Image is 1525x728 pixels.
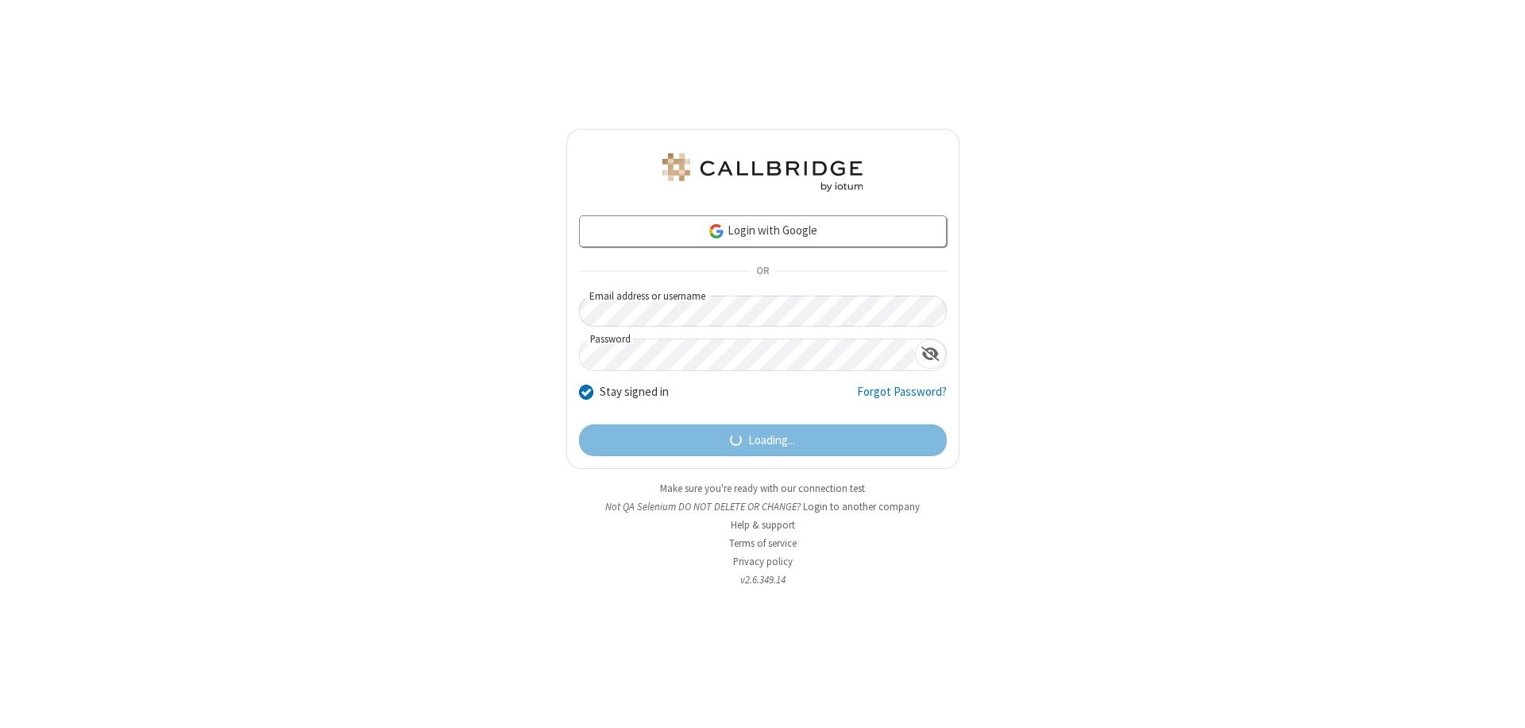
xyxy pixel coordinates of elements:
li: Not QA Selenium DO NOT DELETE OR CHANGE? [566,499,959,514]
input: Email address or username [579,296,947,327]
iframe: Chat [1485,687,1513,717]
input: Password [580,339,915,370]
a: Privacy policy [733,555,793,568]
img: QA Selenium DO NOT DELETE OR CHANGE [659,153,866,192]
span: Loading... [748,432,795,450]
a: Login with Google [579,215,947,247]
button: Login to another company [803,499,920,514]
span: OR [750,261,775,283]
li: v2.6.349.14 [566,572,959,587]
button: Loading... [579,424,947,456]
a: Make sure you're ready with our connection test [660,482,865,495]
a: Terms of service [729,536,797,550]
a: Help & support [731,518,795,532]
label: Stay signed in [600,383,669,401]
img: google-icon.png [708,223,725,240]
div: Show password [915,339,946,369]
a: Forgot Password? [857,383,947,413]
